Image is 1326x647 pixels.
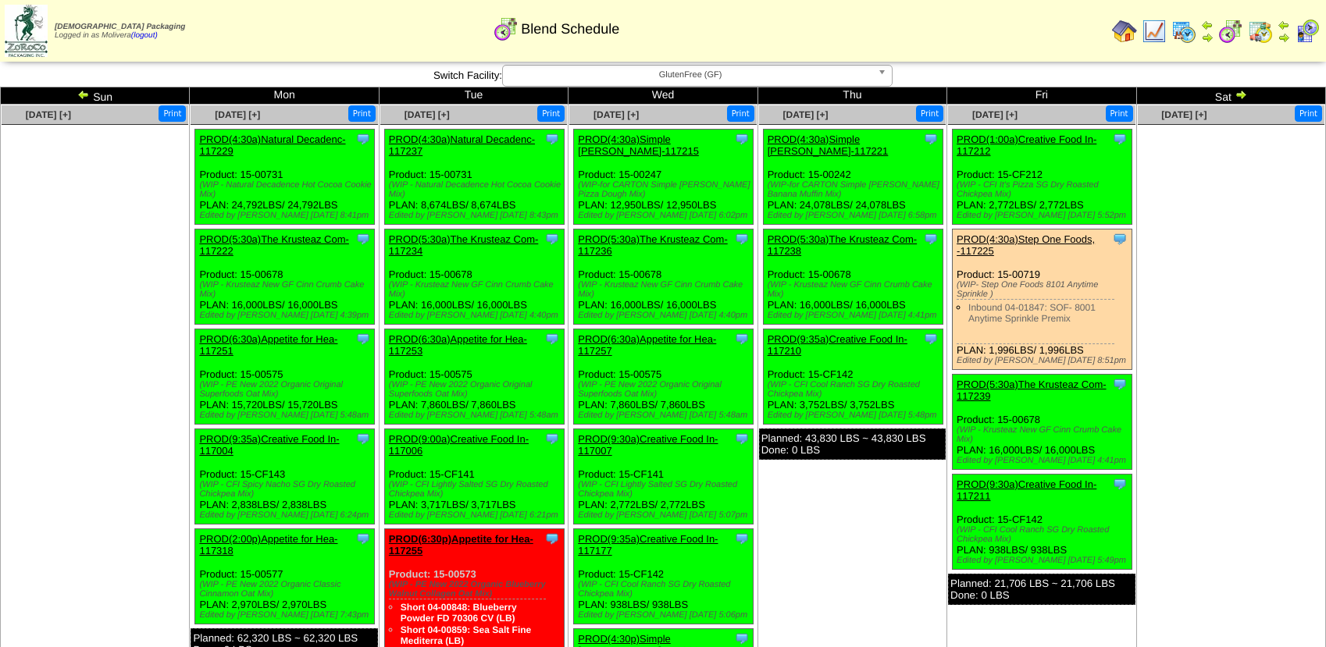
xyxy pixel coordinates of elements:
div: Planned: 43,830 LBS ~ 43,830 LBS Done: 0 LBS [759,428,946,460]
div: Product: 15-00678 PLAN: 16,000LBS / 16,000LBS [953,375,1132,470]
a: PROD(4:30a)Simple [PERSON_NAME]-117215 [578,133,699,157]
td: Wed [569,87,757,105]
a: PROD(5:30a)The Krusteaz Com-117239 [957,379,1106,402]
button: Print [1295,105,1322,122]
div: Product: 15-00577 PLAN: 2,970LBS / 2,970LBS [195,529,375,624]
div: (WIP-for CARTON Simple [PERSON_NAME] Pizza Dough Mix) [578,180,753,199]
img: Tooltip [1112,231,1128,247]
img: arrowleft.gif [1278,19,1290,31]
img: Tooltip [544,531,560,546]
img: calendarinout.gif [1248,19,1273,44]
img: calendarblend.gif [1218,19,1243,44]
div: Edited by [PERSON_NAME] [DATE] 4:40pm [389,311,564,320]
div: Product: 15-CF142 PLAN: 938LBS / 938LBS [953,475,1132,570]
img: arrowright.gif [1278,31,1290,44]
img: Tooltip [544,131,560,147]
div: Product: 15-CF141 PLAN: 2,772LBS / 2,772LBS [574,429,754,524]
div: (WIP - PE New 2022 Organic Classic Cinnamon Oat Mix) [199,580,374,599]
a: [DATE] [+] [1161,109,1207,120]
td: Mon [190,87,379,105]
div: Product: 15-00678 PLAN: 16,000LBS / 16,000LBS [384,229,564,325]
span: Blend Schedule [521,21,619,37]
a: PROD(9:35a)Creative Food In-117177 [578,533,718,556]
span: GlutenFree (GF) [509,66,872,84]
div: (WIP - CFI Lightly Salted SG Dry Roasted Chickpea Mix) [389,480,564,499]
div: Edited by [PERSON_NAME] [DATE] 5:52pm [957,211,1132,220]
div: (WIP - CFI It's Pizza SG Dry Roasted Chickpea Mix) [957,180,1132,199]
img: arrowleft.gif [1201,19,1214,31]
div: Product: 15-00719 PLAN: 1,996LBS / 1,996LBS [953,229,1132,370]
div: Product: 15-CF142 PLAN: 3,752LBS / 3,752LBS [763,329,943,425]
a: PROD(2:00p)Appetite for Hea-117318 [199,533,337,556]
img: Tooltip [923,331,939,347]
a: [DATE] [+] [405,109,450,120]
a: PROD(5:30a)The Krusteaz Com-117236 [578,233,727,257]
a: [DATE] [+] [215,109,260,120]
div: Edited by [PERSON_NAME] [DATE] 5:49pm [957,556,1132,565]
span: [DEMOGRAPHIC_DATA] Packaging [55,23,185,31]
div: Edited by [PERSON_NAME] [DATE] 4:39pm [199,311,374,320]
img: Tooltip [355,531,371,546]
span: Logged in as Molivera [55,23,185,40]
div: (WIP - CFI Spicy Nacho SG Dry Roasted Chickpea Mix) [199,480,374,499]
div: Edited by [PERSON_NAME] [DATE] 6:21pm [389,510,564,520]
a: Short 04-00859: Sea Salt Fine Mediterra (LB) [401,624,531,646]
td: Tue [379,87,568,105]
div: (WIP - CFI Lightly Salted SG Dry Roasted Chickpea Mix) [578,480,753,499]
div: Edited by [PERSON_NAME] [DATE] 5:07pm [578,510,753,520]
a: PROD(1:00a)Creative Food In-117212 [957,133,1096,157]
img: Tooltip [544,331,560,347]
div: Edited by [PERSON_NAME] [DATE] 8:51pm [957,356,1132,365]
a: PROD(4:30a)Step One Foods, -117225 [957,233,1095,257]
div: Product: 15-00731 PLAN: 8,674LBS / 8,674LBS [384,130,564,225]
div: Edited by [PERSON_NAME] [DATE] 6:58pm [768,211,943,220]
div: (WIP - Krusteaz New GF Cinn Crumb Cake Mix) [957,425,1132,444]
a: PROD(5:30a)The Krusteaz Com-117234 [389,233,538,257]
a: PROD(9:30a)Creative Food In-117211 [957,478,1096,502]
div: (WIP - Krusteaz New GF Cinn Crumb Cake Mix) [199,280,374,299]
img: Tooltip [544,231,560,247]
a: [DATE] [+] [782,109,828,120]
div: Product: 15-00575 PLAN: 7,860LBS / 7,860LBS [384,329,564,425]
a: PROD(9:35a)Creative Food In-117004 [199,433,339,457]
div: Edited by [PERSON_NAME] [DATE] 5:06pm [578,610,753,620]
div: (WIP - PE New 2022 Organic Original Superfoods Oat Mix) [199,380,374,399]
img: Tooltip [355,331,371,347]
div: (WIP - PE New 2022 Organic Blueberry Walnut Collagen Oat Mix) [389,580,564,599]
a: (logout) [131,31,158,40]
div: Edited by [PERSON_NAME] [DATE] 6:24pm [199,510,374,520]
div: (WIP - CFI Cool Ranch SG Dry Roasted Chickpea Mix) [578,580,753,599]
a: PROD(9:35a)Creative Food In-117210 [768,333,907,357]
div: (WIP - CFI Cool Ranch SG Dry Roasted Chickpea Mix) [957,525,1132,544]
a: [DATE] [+] [972,109,1018,120]
a: PROD(9:00a)Creative Food In-117006 [389,433,529,457]
a: Short 04-00848: Blueberry Powder FD 70306 CV (LB) [401,602,517,624]
span: [DATE] [+] [593,109,639,120]
div: Edited by [PERSON_NAME] [DATE] 8:41pm [199,211,374,220]
span: [DATE] [+] [26,109,71,120]
div: Product: 15-CF142 PLAN: 938LBS / 938LBS [574,529,754,624]
div: Edited by [PERSON_NAME] [DATE] 5:48am [578,411,753,420]
img: Tooltip [355,131,371,147]
div: Edited by [PERSON_NAME] [DATE] 6:02pm [578,211,753,220]
img: Tooltip [734,431,750,446]
div: Edited by [PERSON_NAME] [DATE] 8:43pm [389,211,564,220]
div: (WIP-for CARTON Simple [PERSON_NAME] Banana Muffin Mix) [768,180,943,199]
img: calendarprod.gif [1171,19,1196,44]
img: line_graph.gif [1142,19,1167,44]
td: Fri [947,87,1136,105]
a: PROD(4:30a)Simple [PERSON_NAME]-117221 [768,133,889,157]
div: (WIP - Krusteaz New GF Cinn Crumb Cake Mix) [768,280,943,299]
div: (WIP - Krusteaz New GF Cinn Crumb Cake Mix) [578,280,753,299]
button: Print [1106,105,1133,122]
div: Product: 15-00731 PLAN: 24,792LBS / 24,792LBS [195,130,375,225]
div: (WIP - PE New 2022 Organic Original Superfoods Oat Mix) [578,380,753,399]
img: Tooltip [734,631,750,646]
img: zoroco-logo-small.webp [5,5,48,57]
div: Product: 15-CF143 PLAN: 2,838LBS / 2,838LBS [195,429,375,524]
